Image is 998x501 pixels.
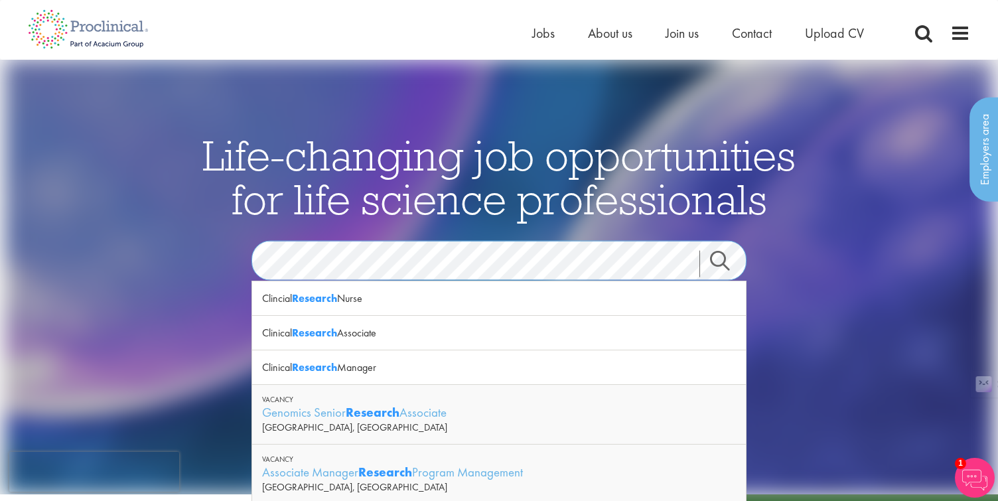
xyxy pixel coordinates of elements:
[346,404,399,421] strong: Research
[262,421,736,434] div: [GEOGRAPHIC_DATA], [GEOGRAPHIC_DATA]
[262,395,736,404] div: Vacancy
[252,281,746,316] div: Clincial Nurse
[732,25,772,42] a: Contact
[805,25,864,42] a: Upload CV
[202,129,796,226] span: Life-changing job opportunities for life science professionals
[358,464,412,480] strong: Research
[252,350,746,385] div: Clinical Manager
[292,360,337,374] strong: Research
[292,326,337,340] strong: Research
[262,455,736,464] div: Vacancy
[262,404,736,421] div: Genomics Senior Associate
[5,60,993,494] img: candidate home
[532,25,555,42] a: Jobs
[955,458,966,469] span: 1
[9,452,179,492] iframe: reCAPTCHA
[262,480,736,494] div: [GEOGRAPHIC_DATA], [GEOGRAPHIC_DATA]
[262,464,736,480] div: Associate Manager Program Management
[955,458,995,498] img: Chatbot
[252,316,746,350] div: Clinical Associate
[666,25,699,42] a: Join us
[588,25,632,42] a: About us
[292,291,337,305] strong: Research
[699,251,756,277] a: Job search submit button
